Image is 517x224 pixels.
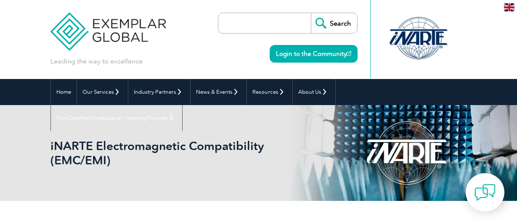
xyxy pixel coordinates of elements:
img: contact-chat.png [475,182,496,203]
img: en [504,3,514,11]
a: About Us [293,79,335,105]
a: Find Certified Professional / Training Provider [51,105,182,131]
a: Login to the Community [270,45,358,63]
a: Resources [247,79,292,105]
input: Search [311,13,357,33]
img: open_square.png [347,51,351,56]
a: Our Services [77,79,128,105]
h1: iNARTE Electromagnetic Compatibility (EMC/EMI) [50,139,280,167]
a: Home [51,79,77,105]
a: News & Events [191,79,247,105]
p: Leading the way to excellence [50,57,143,66]
a: Industry Partners [128,79,190,105]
